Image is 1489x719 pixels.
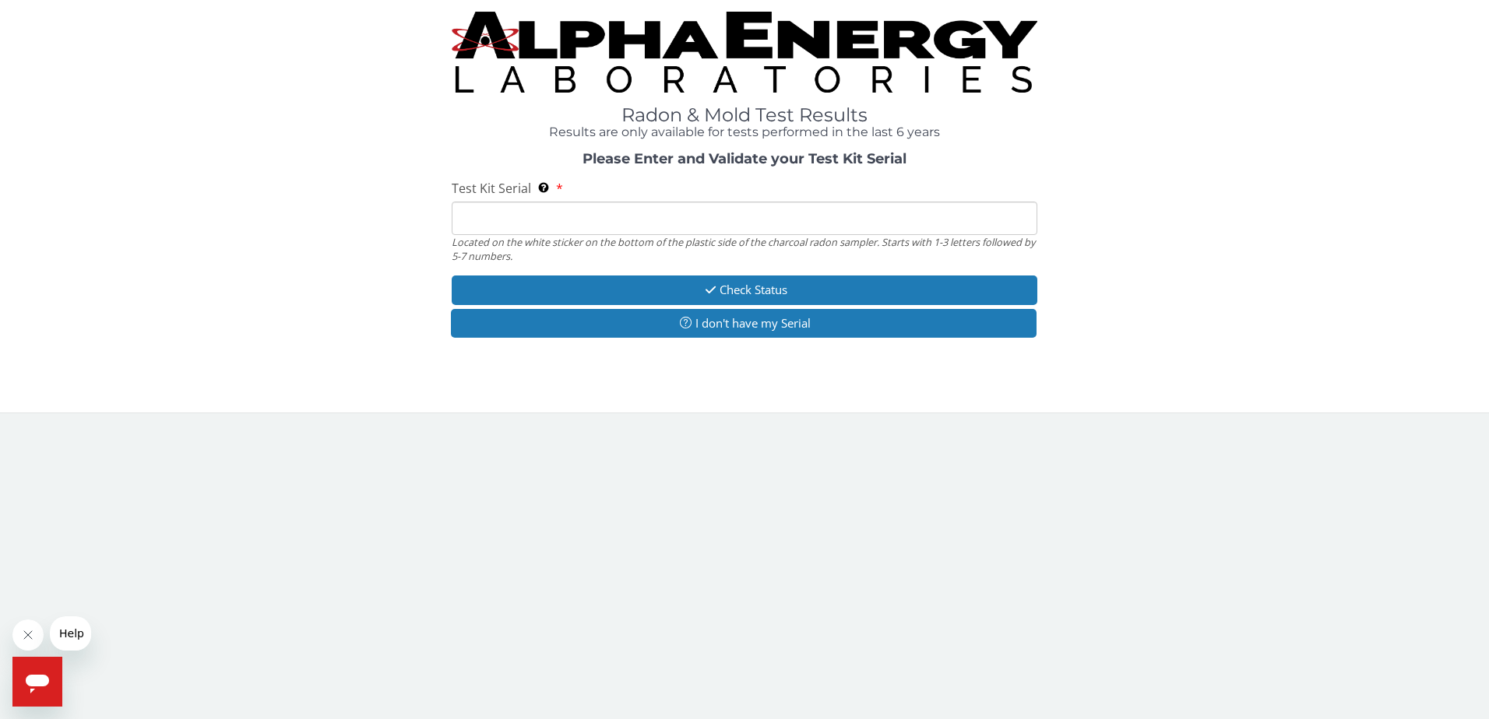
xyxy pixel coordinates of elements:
[583,150,906,167] strong: Please Enter and Validate your Test Kit Serial
[452,180,531,197] span: Test Kit Serial
[452,235,1038,264] div: Located on the white sticker on the bottom of the plastic side of the charcoal radon sampler. Sta...
[452,125,1038,139] h4: Results are only available for tests performed in the last 6 years
[12,619,44,651] iframe: Close message
[12,657,62,707] iframe: Button to launch messaging window
[451,309,1037,338] button: I don't have my Serial
[50,616,91,651] iframe: Message from company
[452,275,1038,304] button: Check Status
[452,12,1038,93] img: TightCrop.jpg
[452,105,1038,125] h1: Radon & Mold Test Results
